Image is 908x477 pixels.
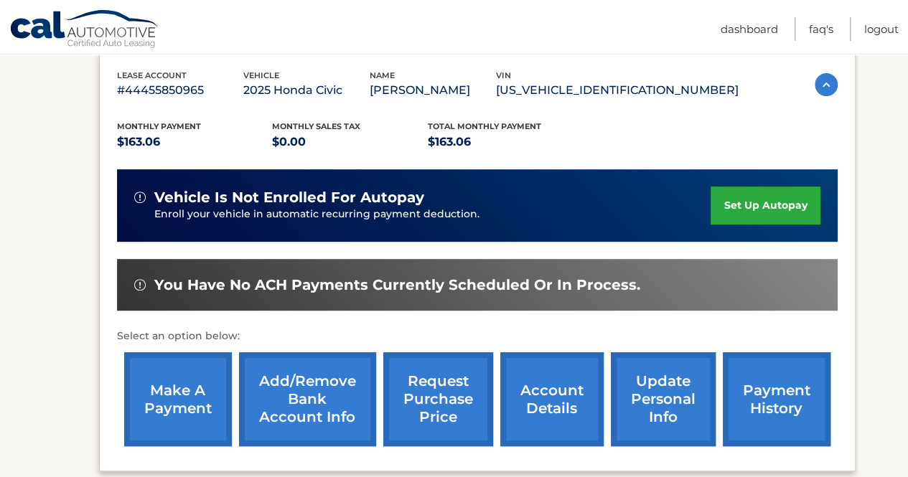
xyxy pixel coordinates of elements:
[383,352,493,446] a: request purchase price
[243,70,279,80] span: vehicle
[370,70,395,80] span: name
[117,328,838,345] p: Select an option below:
[117,70,187,80] span: lease account
[134,192,146,203] img: alert-white.svg
[154,207,711,222] p: Enroll your vehicle in automatic recurring payment deduction.
[864,17,899,41] a: Logout
[711,186,820,225] a: set up autopay
[815,73,838,96] img: accordion-active.svg
[154,276,640,294] span: You have no ACH payments currently scheduled or in process.
[124,352,232,446] a: make a payment
[721,17,778,41] a: Dashboard
[496,80,739,100] p: [US_VEHICLE_IDENTIFICATION_NUMBER]
[428,121,541,131] span: Total Monthly Payment
[154,189,424,207] span: vehicle is not enrolled for autopay
[428,132,584,152] p: $163.06
[117,80,243,100] p: #44455850965
[9,9,160,51] a: Cal Automotive
[272,132,428,152] p: $0.00
[117,121,201,131] span: Monthly Payment
[611,352,716,446] a: update personal info
[239,352,376,446] a: Add/Remove bank account info
[723,352,830,446] a: payment history
[370,80,496,100] p: [PERSON_NAME]
[134,279,146,291] img: alert-white.svg
[496,70,511,80] span: vin
[117,132,273,152] p: $163.06
[500,352,604,446] a: account details
[272,121,360,131] span: Monthly sales Tax
[809,17,833,41] a: FAQ's
[243,80,370,100] p: 2025 Honda Civic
